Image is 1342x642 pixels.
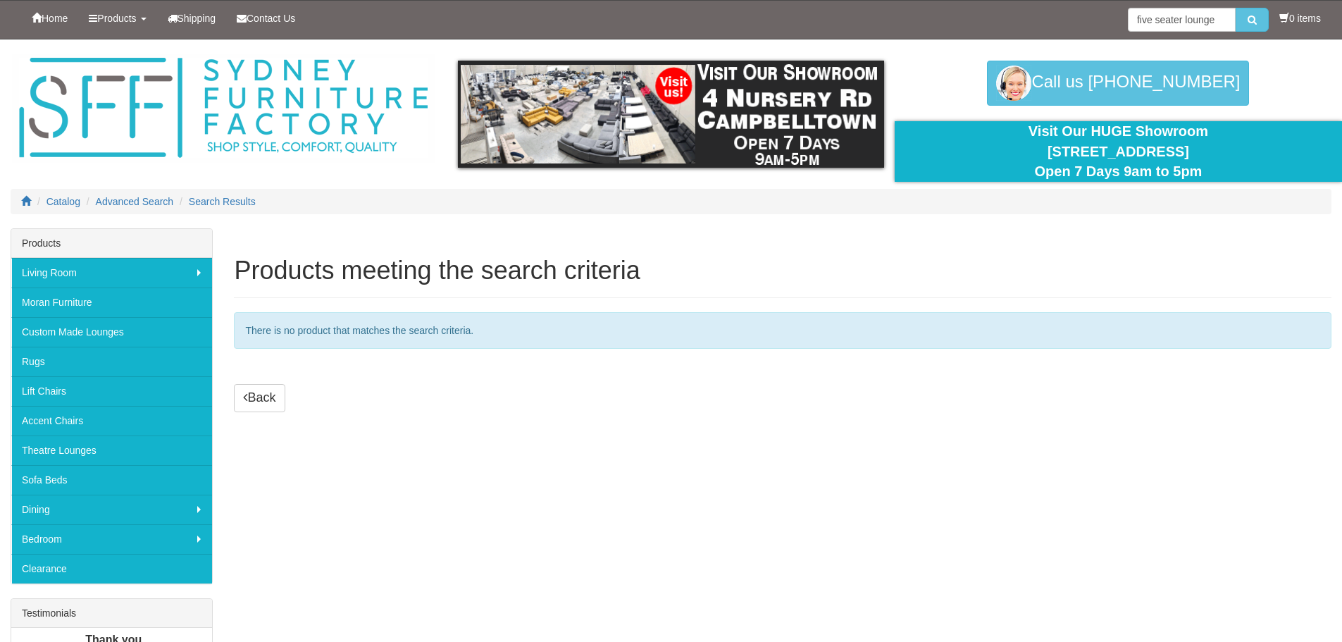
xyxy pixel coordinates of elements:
a: Advanced Search [96,196,174,207]
span: Shipping [178,13,216,24]
a: Rugs [11,347,212,376]
a: Sofa Beds [11,465,212,495]
a: Search Results [189,196,256,207]
a: Home [21,1,78,36]
span: Products [97,13,136,24]
img: Sydney Furniture Factory [12,54,435,163]
a: Catalog [46,196,80,207]
a: Dining [11,495,212,524]
span: Contact Us [247,13,295,24]
a: Custom Made Lounges [11,317,212,347]
input: Site search [1128,8,1236,32]
a: Moran Furniture [11,288,212,317]
div: Testimonials [11,599,212,628]
a: Bedroom [11,524,212,554]
div: Visit Our HUGE Showroom [STREET_ADDRESS] Open 7 Days 9am to 5pm [905,121,1331,182]
div: There is no product that matches the search criteria. [234,312,1331,349]
a: Accent Chairs [11,406,212,436]
a: Products [78,1,156,36]
img: showroom.gif [458,61,884,168]
a: Contact Us [226,1,306,36]
h1: Products meeting the search criteria [234,257,1331,285]
a: Living Room [11,258,212,288]
a: Theatre Lounges [11,436,212,465]
div: Products [11,229,212,258]
a: Lift Chairs [11,376,212,406]
a: Back [234,384,285,412]
span: Home [42,13,68,24]
li: 0 items [1279,11,1321,25]
a: Shipping [157,1,227,36]
a: Clearance [11,554,212,584]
